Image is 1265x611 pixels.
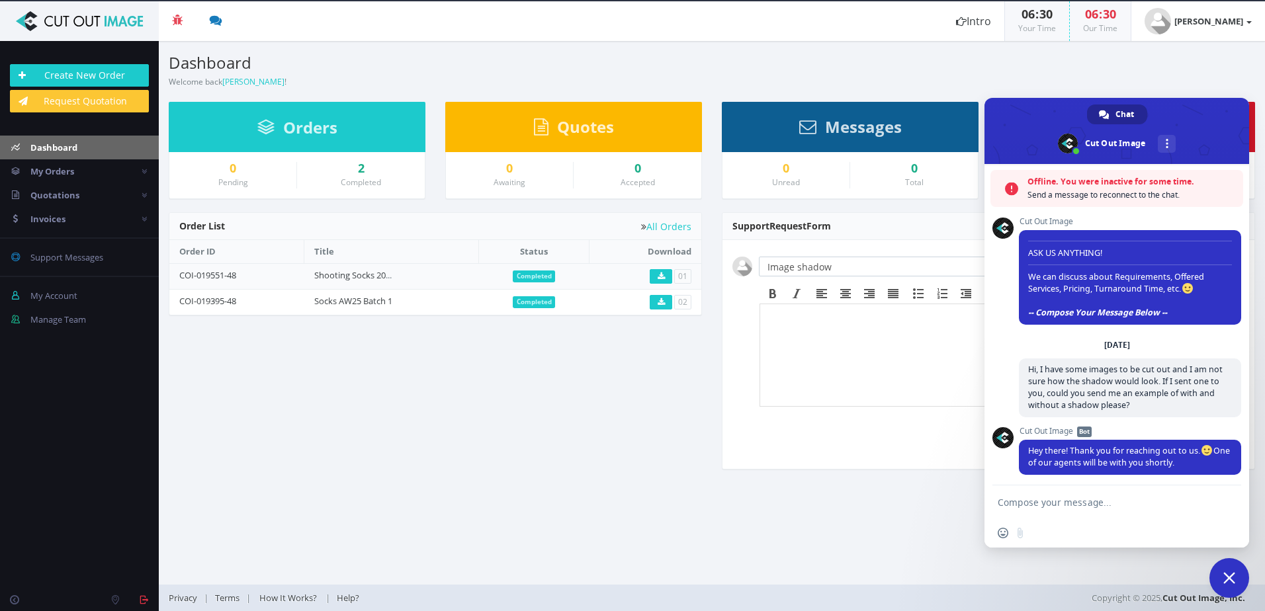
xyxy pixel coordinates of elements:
[179,269,236,281] a: COI-019551-48
[179,162,286,175] a: 0
[1104,341,1130,349] div: [DATE]
[30,165,74,177] span: My Orders
[1028,307,1167,318] span: -- Compose Your Message Below --
[30,189,79,201] span: Quotations
[1028,364,1223,411] span: Hi, I have some images to be cut out and I am not sure how the shadow would look. If I sent one t...
[943,1,1004,41] a: Intro
[906,285,930,302] div: Bullet list
[1028,445,1230,468] span: Hey there! Thank you for reaching out to us. One of our agents will be with you shortly.
[1174,15,1243,27] strong: [PERSON_NAME]
[1039,6,1053,22] span: 30
[905,177,924,188] small: Total
[341,177,381,188] small: Completed
[930,285,954,302] div: Numbered list
[810,285,834,302] div: Align left
[1027,175,1237,188] span: Offline. You were inactive for some time.
[257,124,337,136] a: Orders
[169,76,286,87] small: Welcome back !
[881,285,905,302] div: Justify
[208,592,246,604] a: Terms
[222,76,284,87] a: [PERSON_NAME]
[584,162,691,175] a: 0
[1028,235,1232,318] span: ASK US ANYTHING! We can discuss about Requirements, Offered Services, Pricing, Turnaround Time, etc.
[761,285,785,302] div: Bold
[283,116,337,138] span: Orders
[732,162,840,175] a: 0
[769,220,807,232] span: Request
[1145,8,1171,34] img: user_default.jpg
[30,142,77,153] span: Dashboard
[479,240,589,263] th: Status
[860,162,968,175] div: 0
[1019,217,1241,226] span: Cut Out Image
[169,54,702,71] h3: Dashboard
[30,213,65,225] span: Invoices
[10,64,149,87] a: Create New Order
[1098,6,1103,22] span: :
[10,90,149,112] a: Request Quotation
[30,290,77,302] span: My Account
[30,313,86,325] span: Manage Team
[179,295,236,307] a: COI-019395-48
[1027,188,1237,202] span: Send a message to reconnect to the chat.
[1103,6,1116,22] span: 30
[30,251,103,263] span: Support Messages
[307,162,415,175] a: 2
[218,177,248,188] small: Pending
[825,116,902,138] span: Messages
[1018,22,1056,34] small: Your Time
[641,222,691,231] a: All Orders
[169,240,304,263] th: Order ID
[314,269,428,281] a: Shooting Socks 2025 - Re-Cut
[179,220,225,232] span: Order List
[513,270,556,282] span: Completed
[330,592,366,604] a: Help?
[1115,104,1134,124] span: Chat
[456,162,563,175] a: 0
[785,285,808,302] div: Italic
[857,285,881,302] div: Align right
[621,177,655,188] small: Accepted
[760,304,1243,406] iframe: Rich Text Area. Press ALT-F9 for menu. Press ALT-F10 for toolbar. Press ALT-0 for help
[998,528,1008,538] span: Insert an emoji
[1092,591,1245,604] span: Copyright © 2025,
[251,592,326,604] a: How It Works?
[1131,1,1265,41] a: [PERSON_NAME]
[1083,22,1117,34] small: Our Time
[304,240,479,263] th: Title
[1162,592,1245,604] a: Cut Out Image, Inc.
[1022,6,1035,22] span: 06
[494,177,525,188] small: Awaiting
[10,11,149,31] img: Cut Out Image
[834,285,857,302] div: Align center
[1209,558,1249,598] a: Close chat
[169,585,893,611] div: | | |
[998,485,1209,518] textarea: Compose your message...
[513,296,556,308] span: Completed
[557,116,614,138] span: Quotes
[1087,104,1147,124] a: Chat
[314,295,392,307] a: Socks AW25 Batch 1
[1085,6,1098,22] span: 06
[772,177,800,188] small: Unread
[1019,427,1241,436] span: Cut Out Image
[169,592,204,604] a: Privacy
[732,257,752,276] img: user_default.jpg
[534,124,614,136] a: Quotes
[978,285,1002,302] div: Increase indent
[954,285,978,302] div: Decrease indent
[732,220,831,232] span: Support Form
[259,592,317,604] span: How It Works?
[759,257,992,276] input: Subject
[1035,6,1039,22] span: :
[589,240,701,263] th: Download
[799,124,902,136] a: Messages
[1077,427,1092,437] span: Bot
